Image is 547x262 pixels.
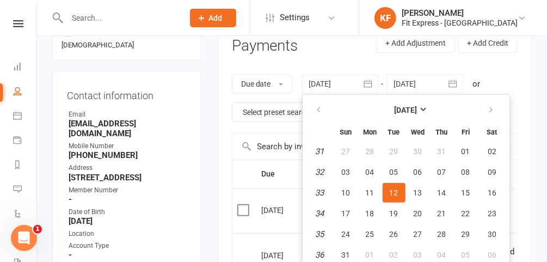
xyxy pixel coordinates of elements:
[414,230,422,239] span: 27
[438,147,446,156] span: 31
[13,56,38,80] a: Dashboard
[315,209,324,218] em: 34
[13,129,38,154] a: Payments
[390,209,398,218] span: 19
[69,207,187,217] div: Date of Birth
[454,162,477,182] button: 08
[232,74,292,94] button: Due date
[390,188,398,197] span: 12
[431,224,453,244] button: 28
[411,128,425,136] small: Wednesday
[209,14,223,22] span: Add
[280,5,310,30] span: Settings
[438,209,446,218] span: 21
[488,147,496,156] span: 02
[458,33,518,53] button: + Add Credit
[438,188,446,197] span: 14
[342,209,351,218] span: 17
[69,173,187,182] strong: [STREET_ADDRESS]
[390,147,398,156] span: 29
[407,142,429,161] button: 30
[407,204,429,223] button: 20
[335,224,358,244] button: 24
[488,168,496,176] span: 09
[366,230,374,239] span: 25
[366,209,374,218] span: 18
[69,241,187,251] div: Account Type
[414,251,422,259] span: 03
[359,183,382,203] button: 11
[69,229,187,239] div: Location
[315,229,324,239] em: 35
[342,168,351,176] span: 03
[462,147,470,156] span: 01
[454,204,477,223] button: 22
[414,147,422,156] span: 30
[69,185,187,196] div: Member Number
[257,160,333,188] th: Due
[335,183,358,203] button: 10
[436,128,448,136] small: Thursday
[69,216,187,226] strong: [DATE]
[69,119,187,138] strong: [EMAIL_ADDRESS][DOMAIN_NAME]
[462,128,470,136] small: Friday
[315,147,324,156] em: 31
[462,168,470,176] span: 08
[473,77,481,90] div: or
[454,224,477,244] button: 29
[340,128,352,136] small: Sunday
[478,142,506,161] button: 02
[315,188,324,198] em: 33
[62,41,134,49] span: [DEMOGRAPHIC_DATA]
[388,128,400,136] small: Tuesday
[342,251,351,259] span: 31
[359,204,382,223] button: 18
[69,150,187,160] strong: [PHONE_NUMBER]
[383,162,405,182] button: 05
[366,251,374,259] span: 01
[402,18,518,28] div: Fit Express - [GEOGRAPHIC_DATA]
[69,141,187,151] div: Mobile Number
[488,230,496,239] span: 30
[33,225,42,234] span: 1
[342,188,351,197] span: 10
[431,162,453,182] button: 07
[335,142,358,161] button: 27
[438,168,446,176] span: 07
[407,224,429,244] button: 27
[383,224,405,244] button: 26
[366,168,374,176] span: 04
[454,183,477,203] button: 15
[335,162,358,182] button: 03
[431,142,453,161] button: 31
[366,147,374,156] span: 28
[383,204,405,223] button: 19
[315,250,324,260] em: 36
[454,142,477,161] button: 01
[315,167,324,177] em: 32
[363,128,377,136] small: Monday
[438,251,446,259] span: 04
[438,230,446,239] span: 28
[478,204,506,223] button: 23
[342,230,351,239] span: 24
[462,188,470,197] span: 15
[359,162,382,182] button: 04
[262,202,312,218] div: [DATE]
[13,80,38,105] a: People
[232,38,298,54] h3: Payments
[395,106,417,114] strong: [DATE]
[431,183,453,203] button: 14
[488,209,496,218] span: 23
[13,154,38,178] a: Reports
[335,204,358,223] button: 17
[488,188,496,197] span: 16
[462,230,470,239] span: 29
[69,109,187,120] div: Email
[11,225,37,251] iframe: Intercom live chat
[232,133,438,160] input: Search by invoice number
[342,147,351,156] span: 27
[478,224,506,244] button: 30
[69,163,187,173] div: Address
[414,209,422,218] span: 20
